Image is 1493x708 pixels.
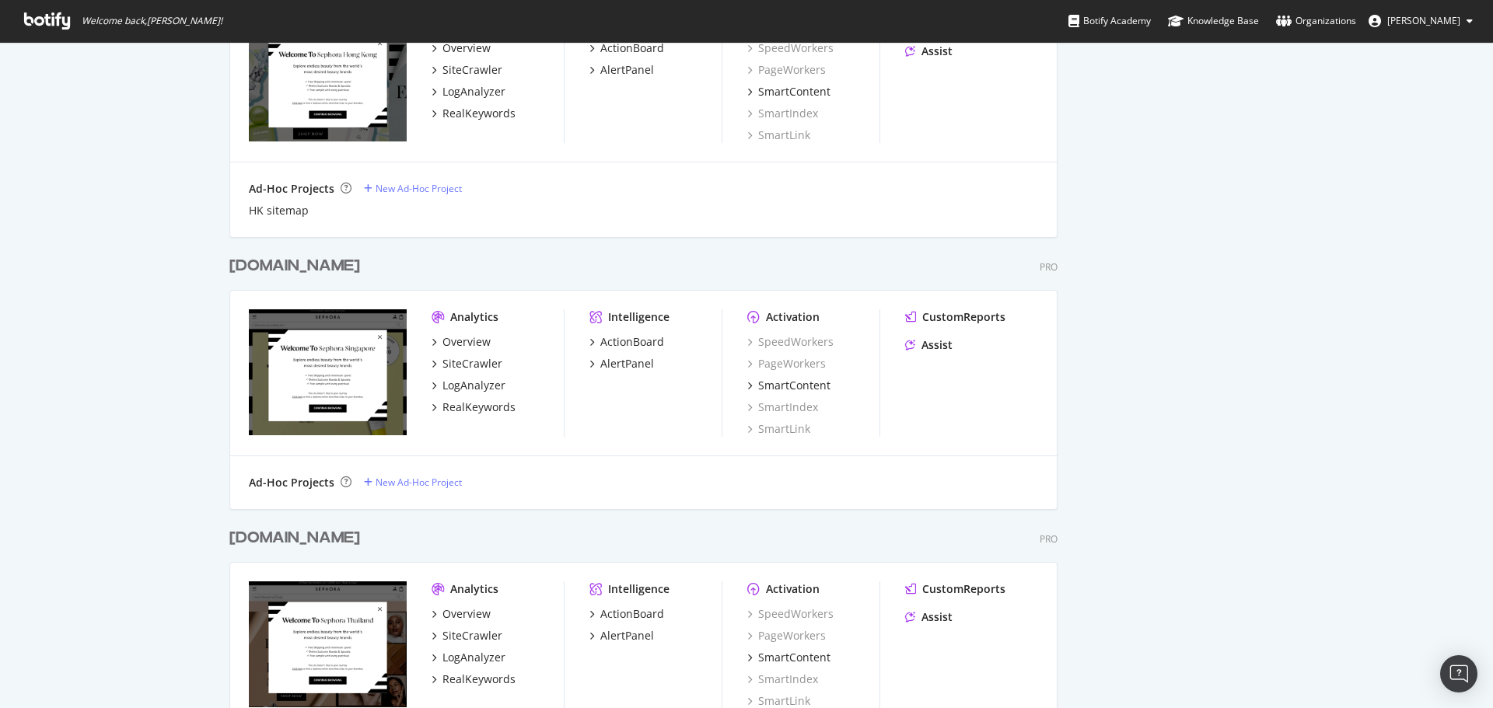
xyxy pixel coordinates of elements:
a: RealKeywords [432,671,516,687]
div: Ad-Hoc Projects [249,475,334,490]
a: [DOMAIN_NAME] [229,527,366,549]
a: SmartIndex [747,399,818,415]
div: Knowledge Base [1168,13,1259,29]
div: Overview [442,606,491,622]
div: Analytics [450,309,498,325]
img: sephora.hk [249,16,407,141]
a: ActionBoard [589,334,664,350]
div: Activation [766,309,820,325]
a: SmartLink [747,127,810,143]
a: SpeedWorkers [747,606,834,622]
a: SpeedWorkers [747,40,834,56]
img: sephora.co.th [249,581,407,707]
div: SiteCrawler [442,356,502,371]
div: Assist [921,609,953,625]
div: Assist [921,337,953,353]
div: RealKeywords [442,671,516,687]
div: SiteCrawler [442,628,502,643]
a: SmartContent [747,650,830,665]
a: New Ad-Hoc Project [364,182,462,195]
a: SiteCrawler [432,62,502,78]
a: RealKeywords [432,399,516,415]
a: SiteCrawler [432,628,502,643]
div: HK sitemap [249,203,309,218]
div: Overview [442,334,491,350]
div: Overview [442,40,491,56]
a: AlertPanel [589,62,654,78]
div: AlertPanel [600,62,654,78]
a: SpeedWorkers [747,334,834,350]
a: SmartLink [747,421,810,437]
a: AlertPanel [589,628,654,643]
div: SiteCrawler [442,62,502,78]
div: [DOMAIN_NAME] [229,527,360,549]
a: Assist [905,44,953,59]
a: SmartIndex [747,671,818,687]
div: Analytics [450,581,498,597]
span: Welcome back, [PERSON_NAME] ! [82,15,222,27]
div: Open Intercom Messenger [1440,655,1477,692]
a: LogAnalyzer [432,378,505,393]
div: Pro [1040,532,1058,546]
a: New Ad-Hoc Project [364,476,462,489]
div: ActionBoard [600,334,664,350]
div: SmartContent [758,378,830,393]
a: [DOMAIN_NAME] [229,255,366,277]
div: ActionBoard [600,606,664,622]
a: LogAnalyzer [432,84,505,99]
div: Organizations [1276,13,1356,29]
div: CustomReports [922,309,1005,325]
div: LogAnalyzer [442,650,505,665]
div: Assist [921,44,953,59]
div: Intelligence [608,309,670,325]
img: sephora.sg [249,309,407,435]
div: [DOMAIN_NAME] [229,255,360,277]
div: LogAnalyzer [442,84,505,99]
a: Overview [432,334,491,350]
div: AlertPanel [600,356,654,371]
div: ActionBoard [600,40,664,56]
a: Overview [432,606,491,622]
a: CustomReports [905,309,1005,325]
a: ActionBoard [589,40,664,56]
div: LogAnalyzer [442,378,505,393]
div: New Ad-Hoc Project [376,182,462,195]
a: CustomReports [905,581,1005,597]
a: PageWorkers [747,628,826,643]
div: CustomReports [922,581,1005,597]
a: Assist [905,609,953,625]
a: Assist [905,337,953,353]
div: SmartContent [758,650,830,665]
div: SmartContent [758,84,830,99]
a: AlertPanel [589,356,654,371]
div: Botify Academy [1068,13,1151,29]
div: Ad-Hoc Projects [249,181,334,197]
button: [PERSON_NAME] [1356,9,1485,33]
div: New Ad-Hoc Project [376,476,462,489]
a: PageWorkers [747,356,826,371]
a: ActionBoard [589,606,664,622]
a: SmartContent [747,84,830,99]
a: SiteCrawler [432,356,502,371]
div: Pro [1040,260,1058,274]
div: Intelligence [608,581,670,597]
a: LogAnalyzer [432,650,505,665]
div: RealKeywords [442,106,516,121]
div: Activation [766,581,820,597]
div: RealKeywords [442,399,516,415]
a: SmartContent [747,378,830,393]
a: SmartIndex [747,106,818,121]
a: PageWorkers [747,62,826,78]
span: Livia Tong [1387,14,1460,27]
a: RealKeywords [432,106,516,121]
